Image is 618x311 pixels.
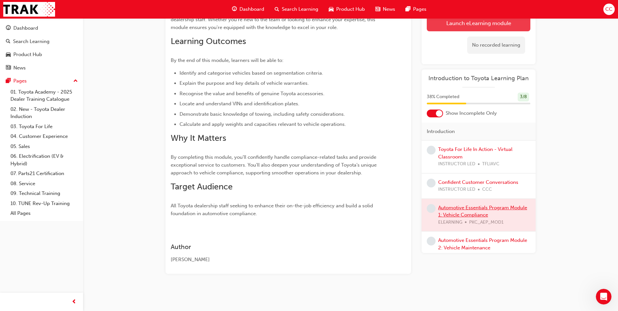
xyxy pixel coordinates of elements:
[13,64,26,72] div: News
[171,256,382,263] div: [PERSON_NAME]
[180,101,299,107] span: Locate and understand VINs and identification plates.
[3,62,80,74] a: News
[3,21,80,75] button: DashboardSearch LearningProduct HubNews
[8,188,80,199] a: 09. Technical Training
[482,186,492,193] span: CCC
[438,237,527,251] a: Automotive Essentials Program Module 2: Vehicle Maintenance
[427,93,459,101] span: 38 % Completed
[406,5,410,13] span: pages-icon
[438,186,475,193] span: INSTRUCTOR LED
[3,22,80,34] a: Dashboard
[8,131,80,141] a: 04. Customer Experience
[438,251,462,259] span: ELEARNING
[180,91,324,96] span: Recognise the value and benefits of genuine Toyota accessories.
[383,6,395,13] span: News
[370,3,400,16] a: news-iconNews
[438,146,512,160] a: Toyota For Life In Action - Virtual Classroom
[180,80,309,86] span: Explain the purpose and key details of vehicle warranties.
[323,3,370,16] a: car-iconProduct Hub
[427,75,530,82] a: Introduction to Toyota Learning Plan
[427,204,436,213] span: learningRecordVerb_NONE-icon
[336,6,365,13] span: Product Hub
[8,208,80,218] a: All Pages
[8,179,80,189] a: 08. Service
[413,6,426,13] span: Pages
[239,6,264,13] span: Dashboard
[8,104,80,122] a: 02. New - Toyota Dealer Induction
[180,121,346,127] span: Calculate and apply weights and capacities relevant to vehicle operations.
[605,6,612,13] span: CC
[72,298,77,306] span: prev-icon
[282,6,318,13] span: Search Learning
[3,36,80,48] a: Search Learning
[171,203,374,216] span: All Toyota dealership staff seeking to enhance their on-the-job efficiency and build a solid foun...
[438,160,475,168] span: INSTRUCTOR LED
[180,70,323,76] span: Identify and categorise vehicles based on segmentation criteria.
[400,3,432,16] a: pages-iconPages
[13,38,50,45] div: Search Learning
[482,160,499,168] span: TFLIAVC
[171,243,382,251] h3: Author
[467,37,525,54] div: No recorded learning
[427,146,436,155] span: learningRecordVerb_NONE-icon
[171,154,378,176] span: By completing this module, you'll confidently handle compliance-related tasks and provide excepti...
[171,57,283,63] span: By the end of this module, learners will be able to:
[446,110,497,117] span: Show Incomplete Only
[469,251,504,259] span: PKC_AEP_MOD2
[13,24,38,32] div: Dashboard
[8,151,80,169] a: 06. Electrification (EV & Hybrid)
[518,93,529,101] div: 3 / 8
[171,182,233,192] span: Target Audience
[8,122,80,132] a: 03. Toyota For Life
[3,75,80,87] button: Pages
[275,5,279,13] span: search-icon
[3,49,80,61] a: Product Hub
[427,237,436,245] span: learningRecordVerb_NONE-icon
[6,65,11,71] span: news-icon
[8,169,80,179] a: 07. Parts21 Certification
[227,3,269,16] a: guage-iconDashboard
[596,289,611,304] iframe: Intercom live chat
[232,5,237,13] span: guage-icon
[171,1,379,30] span: This essential first step in your Automotive Essentials journey introduces the critical aspects o...
[427,179,436,187] span: learningRecordVerb_NONE-icon
[8,141,80,152] a: 05. Sales
[13,77,27,85] div: Pages
[603,4,615,15] button: CC
[427,128,455,135] span: Introduction
[8,87,80,104] a: 01. Toyota Academy - 2025 Dealer Training Catalogue
[171,36,246,46] span: Learning Outcomes
[6,39,10,45] span: search-icon
[427,15,530,31] a: Launch eLearning module
[180,111,345,117] span: Demonstrate basic knowledge of towing, including safety considerations.
[3,2,55,17] img: Trak
[6,78,11,84] span: pages-icon
[13,51,42,58] div: Product Hub
[171,133,226,143] span: Why It Matters
[438,179,518,185] a: Confident Customer Conversations
[269,3,323,16] a: search-iconSearch Learning
[329,5,334,13] span: car-icon
[6,25,11,31] span: guage-icon
[375,5,380,13] span: news-icon
[6,52,11,58] span: car-icon
[8,199,80,209] a: 10. TUNE Rev-Up Training
[73,77,78,85] span: up-icon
